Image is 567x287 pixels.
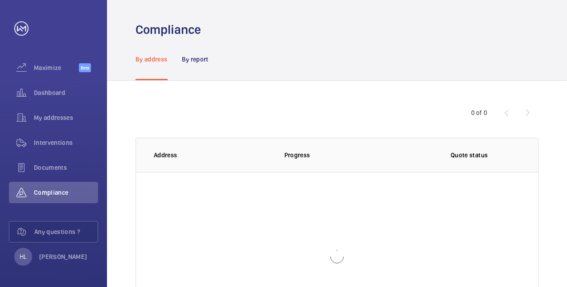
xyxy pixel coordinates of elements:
span: Documents [34,163,98,172]
p: [PERSON_NAME] [39,252,87,261]
p: By report [182,55,209,64]
span: Interventions [34,138,98,147]
span: Compliance [34,188,98,197]
h1: Compliance [136,21,201,38]
span: Dashboard [34,88,98,97]
p: Progress [284,151,404,160]
p: By address [136,55,168,64]
div: 0 of 0 [471,108,487,117]
p: Address [154,151,270,160]
span: My addresses [34,113,98,122]
span: Any questions ? [34,227,98,236]
p: HL [20,252,27,261]
p: Quote status [451,151,488,160]
span: Maximize [34,63,79,72]
span: Beta [79,63,91,72]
